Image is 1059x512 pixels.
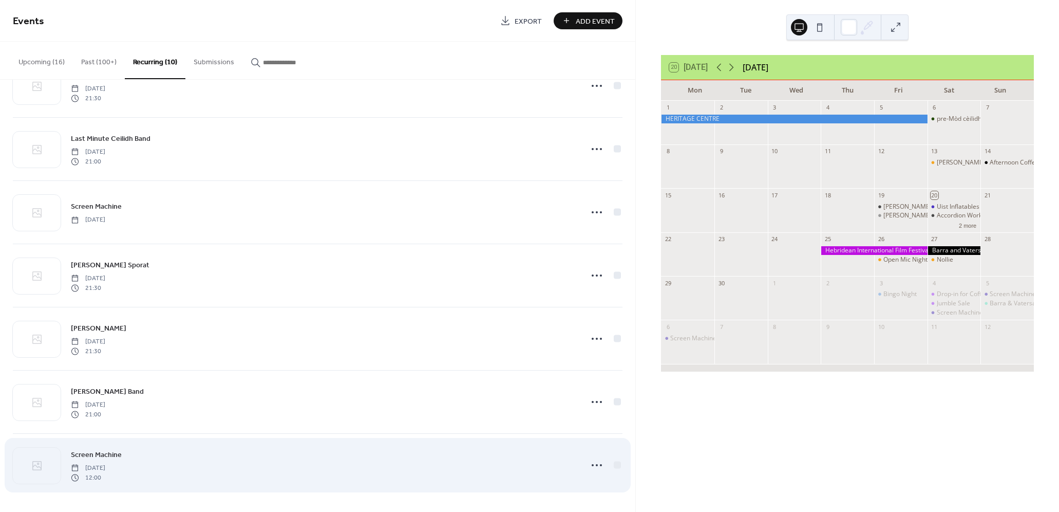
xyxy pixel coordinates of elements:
div: 8 [664,148,672,155]
button: Past (100+) [73,42,125,78]
div: Open Mic Night [883,255,928,264]
span: [DATE] [71,400,105,410]
div: Afternoon Coffee and Bingo [980,158,1034,167]
div: 9 [824,323,831,331]
div: Sandy Brechin Band [874,203,928,211]
div: HERITAGE CENTRE [661,115,927,123]
div: [PERSON_NAME] [883,211,932,220]
span: [PERSON_NAME] [71,323,126,334]
div: Screen Machine [928,308,981,317]
div: 26 [877,235,885,243]
div: 30 [717,279,725,287]
a: Last Minute Ceilidh Band [71,133,150,144]
span: 21:30 [71,346,105,356]
div: Drop-in for Coffee [937,290,989,299]
div: pre-Mòd cèilidh [937,115,981,123]
div: 22 [664,235,672,243]
span: Screen Machine [71,450,122,461]
div: 19 [877,191,885,199]
span: 21:30 [71,283,105,292]
span: Last Minute Ceilidh Band [71,134,150,144]
div: 2 [824,279,831,287]
div: 20 [931,191,938,199]
div: 4 [824,104,831,112]
div: Tue [720,80,771,101]
button: Upcoming (16) [10,42,73,78]
span: 21:00 [71,157,105,166]
div: Bingo Night [874,290,928,299]
div: 18 [824,191,831,199]
div: 24 [771,235,779,243]
div: Screen Machine [937,308,983,317]
div: 28 [984,235,991,243]
a: Screen Machine [71,200,122,212]
div: [DATE] [743,61,768,74]
div: Uist Inflatables [928,203,981,211]
div: 6 [931,104,938,112]
div: 9 [717,148,725,155]
div: Barra and Vatersay Mod [928,246,981,255]
div: Nollie [937,255,953,264]
a: [PERSON_NAME] Band [71,386,144,397]
span: 12:00 [71,473,105,482]
button: Recurring (10) [125,42,185,79]
div: 3 [771,104,779,112]
a: [PERSON_NAME] Sporat [71,259,149,271]
div: 21 [984,191,991,199]
span: Events [13,11,44,31]
div: Sandy Brechin [874,211,928,220]
a: Export [493,12,550,29]
a: [PERSON_NAME] [71,322,126,334]
span: [DATE] [71,274,105,283]
div: 7 [717,323,725,331]
span: [DATE] [71,337,105,346]
div: Wed [771,80,822,101]
div: 16 [717,191,725,199]
div: pre-Mòd cèilidh [928,115,981,123]
div: Uist Inflatables [937,203,979,211]
div: 25 [824,235,831,243]
span: Export [515,16,542,27]
div: 5 [984,279,991,287]
div: Accordion Workshop - [PERSON_NAME] [937,211,1049,220]
div: 7 [984,104,991,112]
span: [PERSON_NAME] Band [71,387,144,397]
span: Screen Machine [71,202,122,212]
div: [PERSON_NAME] Band [883,203,948,211]
span: 21:30 [71,94,105,103]
div: 13 [931,148,938,155]
div: Jumble Sale [928,299,981,308]
div: Fri [873,80,924,101]
div: Accordion Workshop - Sandy Brechin [928,211,981,220]
div: Screen Machine [661,334,714,343]
div: Nollie [928,255,981,264]
div: Screen Machine [990,290,1036,299]
div: 12 [984,323,991,331]
div: Dylan [928,158,981,167]
button: Submissions [185,42,242,78]
span: [DATE] [71,148,105,157]
span: [DATE] [71,464,105,473]
div: 5 [877,104,885,112]
div: [PERSON_NAME] [937,158,985,167]
span: [DATE] [71,215,105,225]
div: 15 [664,191,672,199]
div: 1 [664,104,672,112]
div: Mon [669,80,720,101]
div: 10 [877,323,885,331]
a: Screen Machine [71,449,122,461]
div: Open Mic Night [874,255,928,264]
div: 11 [824,148,831,155]
div: Thu [822,80,873,101]
div: Hebridean International Film Festival [821,246,927,255]
button: 2 more [955,221,980,229]
div: 6 [664,323,672,331]
div: 14 [984,148,991,155]
span: [DATE] [71,84,105,94]
div: 2 [717,104,725,112]
span: 21:00 [71,410,105,419]
div: Sun [975,80,1026,101]
div: 10 [771,148,779,155]
div: Bingo Night [883,290,917,299]
span: [PERSON_NAME] Sporat [71,260,149,271]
